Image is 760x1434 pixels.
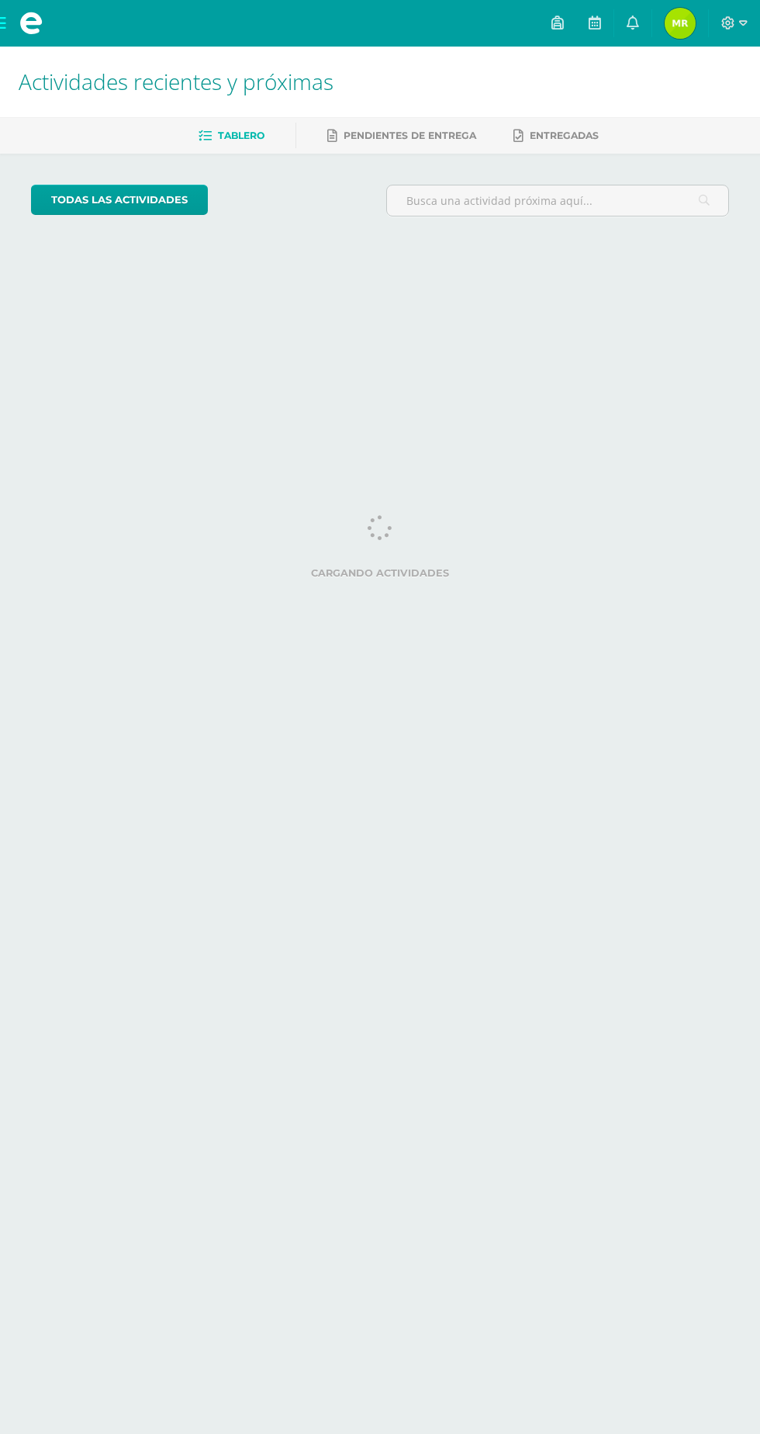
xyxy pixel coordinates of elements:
span: Entregadas [530,130,599,141]
a: todas las Actividades [31,185,208,215]
span: Pendientes de entrega [344,130,476,141]
input: Busca una actividad próxima aquí... [387,185,728,216]
a: Entregadas [513,123,599,148]
label: Cargando actividades [31,567,729,579]
span: Tablero [218,130,264,141]
span: Actividades recientes y próximas [19,67,333,96]
a: Pendientes de entrega [327,123,476,148]
img: 5fc49838d9f994429ee2c86e5d2362ce.png [665,8,696,39]
a: Tablero [199,123,264,148]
